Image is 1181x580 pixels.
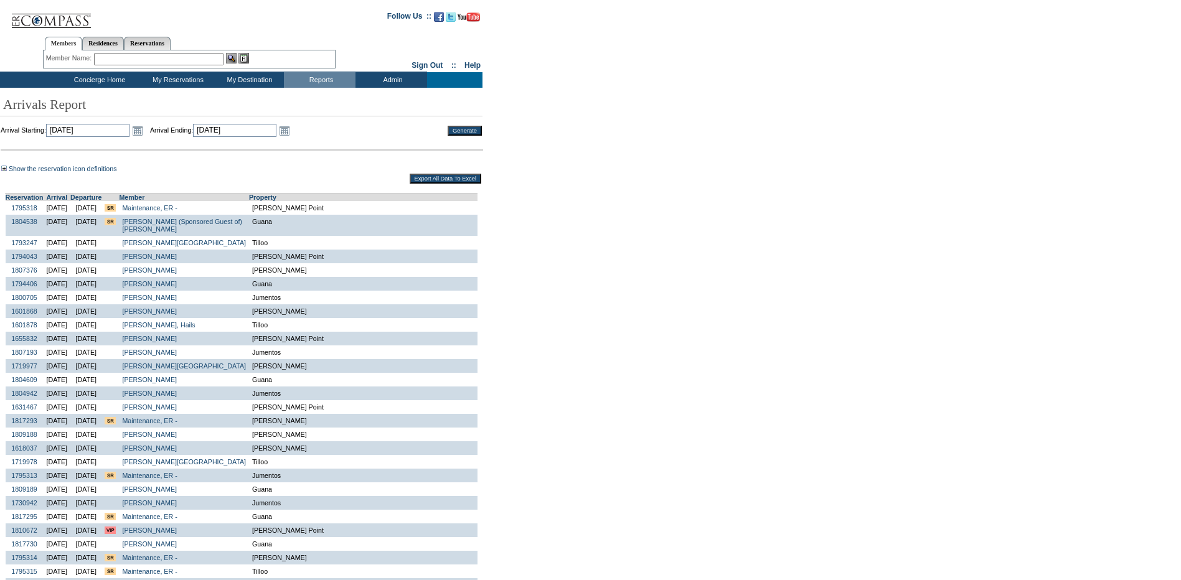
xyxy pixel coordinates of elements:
[278,124,291,138] a: Open the calendar popup.
[70,373,101,386] td: [DATE]
[464,61,481,70] a: Help
[9,165,117,172] a: Show the reservation icon definitions
[44,201,71,215] td: [DATE]
[46,53,94,63] div: Member Name:
[122,253,177,260] a: [PERSON_NAME]
[11,204,37,212] a: 1795318
[70,441,101,455] td: [DATE]
[70,414,101,428] td: [DATE]
[238,53,249,63] img: Reservations
[105,526,116,534] input: VIP member
[44,291,71,304] td: [DATE]
[122,362,246,370] a: [PERSON_NAME][GEOGRAPHIC_DATA]
[44,345,71,359] td: [DATE]
[70,304,101,318] td: [DATE]
[44,441,71,455] td: [DATE]
[434,16,444,23] a: Become our fan on Facebook
[44,564,71,578] td: [DATE]
[122,540,177,548] a: [PERSON_NAME]
[11,499,37,507] a: 1730942
[249,482,478,496] td: Guana
[11,376,37,383] a: 1804609
[448,126,482,136] input: Generate
[122,403,177,411] a: [PERSON_NAME]
[122,376,177,383] a: [PERSON_NAME]
[122,239,246,246] a: [PERSON_NAME][GEOGRAPHIC_DATA]
[122,485,177,493] a: [PERSON_NAME]
[44,250,71,263] td: [DATE]
[6,194,44,201] a: Reservation
[44,373,71,386] td: [DATE]
[11,239,37,246] a: 1793247
[44,455,71,469] td: [DATE]
[70,194,101,201] a: Departure
[70,551,101,564] td: [DATE]
[44,523,71,537] td: [DATE]
[11,513,37,520] a: 1817295
[122,335,177,342] a: [PERSON_NAME]
[446,12,456,22] img: Follow us on Twitter
[11,554,37,561] a: 1795314
[122,431,177,438] a: [PERSON_NAME]
[46,194,67,201] a: Arrival
[122,554,177,561] a: Maintenance, ER -
[11,307,37,315] a: 1601868
[11,485,37,493] a: 1809189
[44,318,71,332] td: [DATE]
[249,332,478,345] td: [PERSON_NAME] Point
[226,53,237,63] img: View
[11,280,37,288] a: 1794406
[44,551,71,564] td: [DATE]
[434,12,444,22] img: Become our fan on Facebook
[122,280,177,288] a: [PERSON_NAME]
[105,204,116,212] input: There are special requests for this reservation!
[11,321,37,329] a: 1601878
[122,458,246,465] a: [PERSON_NAME][GEOGRAPHIC_DATA]
[70,277,101,291] td: [DATE]
[355,72,427,88] td: Admin
[105,218,116,225] input: There are special requests for this reservation!
[122,513,177,520] a: Maintenance, ER -
[131,124,144,138] a: Open the calendar popup.
[70,291,101,304] td: [DATE]
[249,291,478,304] td: Jumentos
[249,373,478,386] td: Guana
[11,218,37,225] a: 1804538
[44,263,71,277] td: [DATE]
[122,204,177,212] a: Maintenance, ER -
[122,472,177,479] a: Maintenance, ER -
[44,482,71,496] td: [DATE]
[1,124,431,138] td: Arrival Starting: Arrival Ending:
[70,215,101,236] td: [DATE]
[249,250,478,263] td: [PERSON_NAME] Point
[122,526,177,534] a: [PERSON_NAME]
[122,307,177,315] a: [PERSON_NAME]
[249,277,478,291] td: Guana
[458,16,480,23] a: Subscribe to our YouTube Channel
[249,386,478,400] td: Jumentos
[249,304,478,318] td: [PERSON_NAME]
[11,348,37,356] a: 1807193
[11,472,37,479] a: 1795313
[11,540,37,548] a: 1817730
[70,332,101,345] td: [DATE]
[249,510,478,523] td: Guana
[11,526,37,534] a: 1810672
[249,215,478,236] td: Guana
[387,11,431,26] td: Follow Us ::
[11,417,37,424] a: 1817293
[458,12,480,22] img: Subscribe to our YouTube Channel
[1,166,7,171] img: Show the reservation icon definitions
[105,513,116,520] input: There are special requests for this reservation!
[141,72,212,88] td: My Reservations
[249,194,276,201] a: Property
[55,72,141,88] td: Concierge Home
[122,294,177,301] a: [PERSON_NAME]
[44,496,71,510] td: [DATE]
[249,201,478,215] td: [PERSON_NAME] Point
[249,359,478,373] td: [PERSON_NAME]
[451,61,456,70] span: ::
[70,455,101,469] td: [DATE]
[105,554,116,561] input: There are special requests for this reservation!
[249,564,478,578] td: Tilloo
